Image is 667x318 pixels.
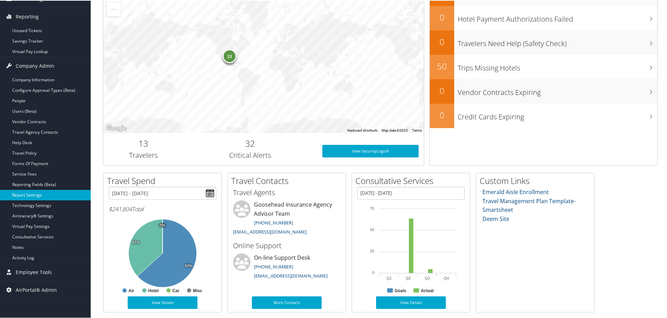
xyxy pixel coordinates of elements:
[231,174,346,186] h2: Travel Contacts
[148,288,159,293] text: Hotel
[444,275,449,280] text: Q4
[233,240,340,250] h3: Online Support
[430,79,657,103] a: 0Vendor Contracts Expiring
[482,187,549,195] a: Emerald Aisle Enrollment
[105,123,128,132] a: Open this area in Google Maps (opens a new window)
[430,84,454,96] h2: 0
[233,187,340,197] h3: Travel Agents
[458,108,657,121] h3: Credit Cards Expiring
[230,253,344,281] li: On-line Support Desk
[223,49,237,62] div: 13
[252,296,322,308] a: More Contacts
[458,10,657,23] h3: Hotel Payment Authorizations Failed
[109,205,132,212] span: $241,804
[430,103,657,127] a: 0Credit Cards Expiring
[355,174,470,186] h2: Consultative Services
[108,137,178,149] h2: 13
[425,275,430,280] text: Q3
[254,272,328,278] a: [EMAIL_ADDRESS][DOMAIN_NAME]
[458,35,657,48] h3: Travelers Need Help (Safety Check)
[395,288,406,293] text: Goals
[376,296,446,308] a: View Details
[254,263,293,269] a: [PHONE_NUMBER]
[16,7,39,25] span: Reporting
[406,275,411,280] text: Q2
[370,227,374,231] tspan: 50
[172,288,179,293] text: Car
[480,174,594,186] h2: Custom Links
[430,54,657,79] a: 50Trips Missing Hotels
[430,60,454,72] h2: 50
[132,240,140,244] tspan: 37%
[458,59,657,72] h3: Trips Missing Hotels
[482,197,576,213] a: Travel Management Plan Template- Smartsheet
[482,214,509,222] a: Deem Site
[322,144,419,157] a: View SecurityLogic®
[382,128,408,132] span: Map data ©2025
[412,128,422,132] a: Terms (opens in new tab)
[387,275,392,280] text: Q1
[189,137,312,149] h2: 32
[16,281,57,298] span: AirPortal® Admin
[185,263,193,267] tspan: 63%
[458,83,657,97] h3: Vendor Contracts Expiring
[189,150,312,160] h3: Critical Alerts
[128,288,134,293] text: Air
[233,228,307,234] a: [EMAIL_ADDRESS][DOMAIN_NAME]
[254,219,293,225] a: [PHONE_NUMBER]
[430,30,657,54] a: 0Travelers Need Help (Safety Check)
[160,223,165,227] tspan: 0%
[128,296,197,308] a: View Details
[430,35,454,47] h2: 0
[193,288,202,293] text: Misc
[430,11,454,23] h2: 0
[370,248,374,252] tspan: 25
[230,200,344,237] li: Goosehead Insurance Agency Advisor Team
[421,288,434,293] text: Actual
[108,150,178,160] h3: Travelers
[347,127,377,132] button: Keyboard shortcuts
[107,2,121,16] button: Zoom out
[372,270,374,274] tspan: 0
[105,123,128,132] img: Google
[16,57,54,74] span: Company Admin
[107,174,222,186] h2: Travel Spend
[430,5,657,30] a: 0Hotel Payment Authorizations Failed
[16,263,52,280] span: Employee Tools
[370,206,374,210] tspan: 75
[430,109,454,120] h2: 0
[109,205,216,212] h6: Total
